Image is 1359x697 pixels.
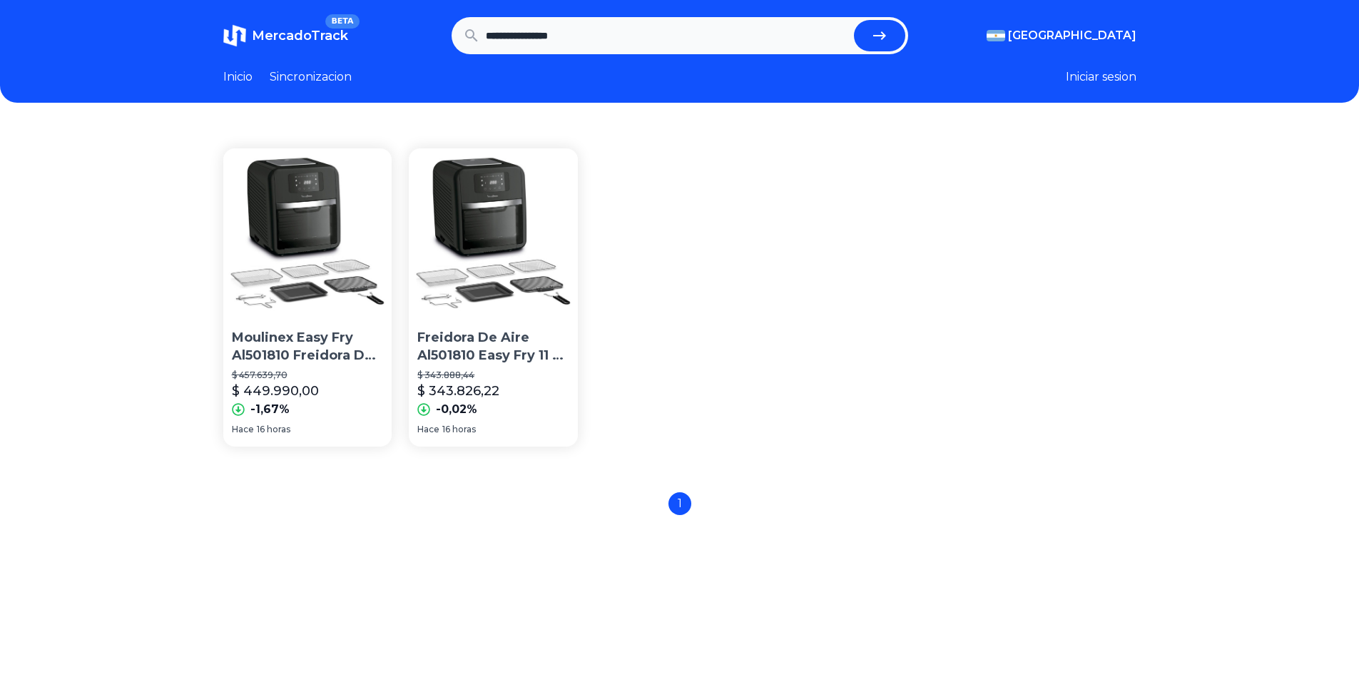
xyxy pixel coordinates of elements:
span: 16 horas [442,424,476,435]
p: -0,02% [436,401,477,418]
a: MercadoTrackBETA [223,24,348,47]
p: $ 343.888,44 [417,370,569,381]
span: BETA [325,14,359,29]
a: Sincronizacion [270,68,352,86]
p: $ 457.639,70 [232,370,384,381]
img: MercadoTrack [223,24,246,47]
img: Freidora De Aire Al501810 Easy Fry 11 L Negro Moulinex 220v [409,148,578,317]
span: Hace [417,424,439,435]
p: $ 449.990,00 [232,381,319,401]
button: Iniciar sesion [1066,68,1136,86]
span: MercadoTrack [252,28,348,44]
img: Argentina [987,30,1005,41]
p: $ 343.826,22 [417,381,499,401]
span: [GEOGRAPHIC_DATA] [1008,27,1136,44]
p: -1,67% [250,401,290,418]
button: [GEOGRAPHIC_DATA] [987,27,1136,44]
a: Freidora De Aire Al501810 Easy Fry 11 L Negro Moulinex 220vFreidora De Aire Al501810 Easy Fry 11 ... [409,148,578,447]
a: Moulinex Easy Fry Al501810 Freidora De Aire Color Negro 220v 2050w 11lMoulinex Easy Fry Al501810 ... [223,148,392,447]
a: Inicio [223,68,253,86]
span: 16 horas [257,424,290,435]
span: Hace [232,424,254,435]
p: Moulinex Easy Fry Al501810 Freidora De Aire Color Negro 220v 2050w 11l [232,329,384,365]
img: Moulinex Easy Fry Al501810 Freidora De Aire Color Negro 220v 2050w 11l [223,148,392,317]
p: Freidora De Aire Al501810 Easy Fry 11 L Negro Moulinex 220v [417,329,569,365]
